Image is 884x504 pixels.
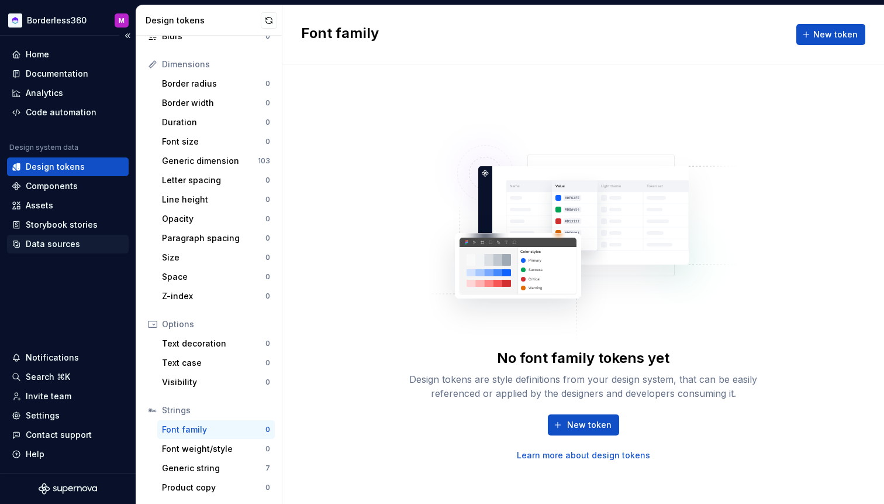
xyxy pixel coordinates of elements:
h2: Font family [301,24,379,45]
img: c6184690-d68d-44f3-bd3d-6b95d693eb49.png [8,13,22,28]
div: 0 [265,272,270,282]
div: Product copy [162,482,265,493]
div: Text decoration [162,338,265,349]
a: Duration0 [157,113,275,132]
div: 0 [265,118,270,127]
div: Size [162,252,265,263]
div: Blurs [162,30,265,42]
button: Search ⌘K [7,368,129,386]
div: Analytics [26,87,63,99]
a: Learn more about design tokens [517,450,650,461]
div: 0 [265,358,270,368]
div: Paragraph spacing [162,232,265,244]
a: Space0 [157,268,275,286]
div: Opacity [162,213,265,225]
div: 0 [265,483,270,492]
a: Product copy0 [157,478,275,497]
div: Contact support [26,429,92,441]
div: 0 [265,98,270,108]
div: 0 [265,214,270,224]
div: Duration [162,116,265,128]
button: New token [548,414,619,436]
div: Strings [162,404,270,416]
div: Invite team [26,390,71,402]
div: Components [26,180,78,192]
div: Generic string [162,462,265,474]
div: Design tokens [26,161,85,173]
div: M [119,16,125,25]
div: 0 [265,137,270,146]
a: Font size0 [157,132,275,151]
div: Font size [162,136,265,148]
div: 0 [265,339,270,348]
span: New token [813,29,858,40]
div: Visibility [162,376,265,388]
button: Borderless360M [2,8,133,33]
span: New token [567,419,612,431]
div: 0 [265,444,270,454]
a: Documentation [7,64,129,83]
a: Code automation [7,103,129,122]
a: Letter spacing0 [157,171,275,190]
a: Border width0 [157,94,275,112]
div: Font family [162,424,265,436]
a: Size0 [157,248,275,267]
div: 7 [265,464,270,473]
a: Text decoration0 [157,334,275,353]
button: Notifications [7,348,129,367]
div: 0 [265,234,270,243]
div: 0 [265,292,270,301]
button: New token [796,24,865,45]
a: Components [7,177,129,196]
button: Help [7,445,129,464]
a: Analytics [7,84,129,102]
div: 0 [265,253,270,262]
div: Text case [162,357,265,369]
a: Assets [7,196,129,215]
svg: Supernova Logo [39,483,97,495]
div: 0 [265,378,270,387]
div: 0 [265,195,270,204]
button: Contact support [7,426,129,444]
div: Assets [26,200,53,211]
button: Collapse sidebar [119,28,136,44]
div: Line height [162,194,265,205]
a: Design tokens [7,157,129,176]
div: 0 [265,32,270,41]
div: Generic dimension [162,155,258,167]
a: Visibility0 [157,373,275,392]
a: Generic string7 [157,459,275,478]
a: Font weight/style0 [157,440,275,458]
div: Design tokens [146,15,261,26]
a: Home [7,45,129,64]
div: Design system data [9,143,78,152]
a: Storybook stories [7,215,129,234]
div: 0 [265,79,270,88]
div: 103 [258,156,270,166]
div: 0 [265,425,270,434]
div: Home [26,49,49,60]
div: Border width [162,97,265,109]
div: Borderless360 [27,15,87,26]
div: Letter spacing [162,174,265,186]
a: Blurs0 [143,27,275,46]
div: Help [26,448,44,460]
a: Paragraph spacing0 [157,229,275,248]
a: Opacity0 [157,210,275,228]
div: Space [162,271,265,283]
div: Z-index [162,290,265,302]
a: Z-index0 [157,287,275,306]
a: Invite team [7,387,129,406]
div: Notifications [26,352,79,364]
a: Border radius0 [157,74,275,93]
a: Data sources [7,235,129,253]
div: Options [162,318,270,330]
div: Dimensions [162,59,270,70]
div: No font family tokens yet [497,349,669,368]
a: Generic dimension103 [157,152,275,170]
a: Settings [7,406,129,425]
a: Font family0 [157,420,275,439]
div: Code automation [26,107,96,118]
div: Data sources [26,238,80,250]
